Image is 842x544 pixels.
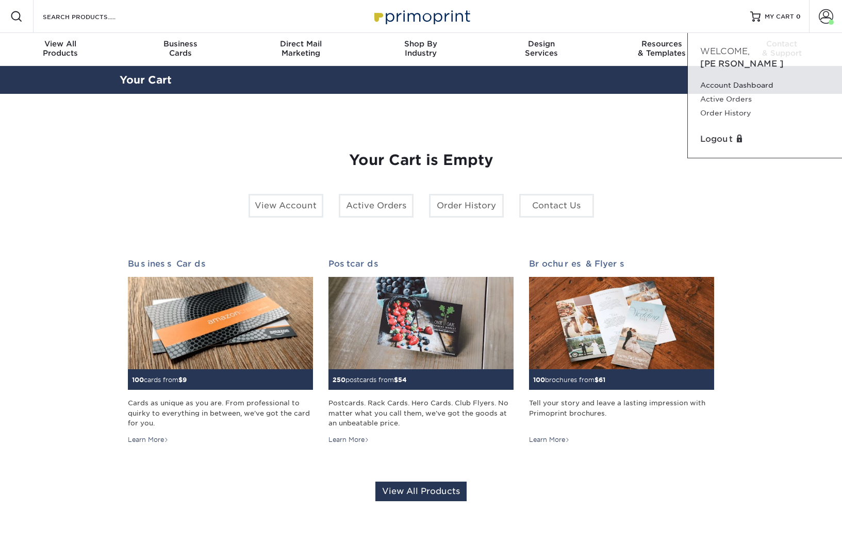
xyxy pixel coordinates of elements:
span: 9 [183,376,187,384]
a: Order History [700,106,830,120]
a: Brochures & Flyers 100brochures from$61 Tell your story and leave a lasting impression with Primo... [529,259,714,444]
span: $ [394,376,398,384]
h1: Your Cart is Empty [128,152,715,169]
small: postcards from [333,376,407,384]
h2: Brochures & Flyers [529,259,714,269]
img: Postcards [328,277,514,370]
img: Business Cards [128,277,313,370]
a: Shop ByIndustry [361,33,481,66]
a: Order History [429,194,504,218]
a: View All Products [375,482,467,501]
div: Marketing [241,39,361,58]
a: Contact Us [519,194,594,218]
span: $ [178,376,183,384]
div: Postcards. Rack Cards. Hero Cards. Club Flyers. No matter what you call them, we've got the goods... [328,398,514,428]
input: SEARCH PRODUCTS..... [42,10,142,23]
small: cards from [132,376,187,384]
a: Active Orders [700,92,830,106]
a: Business Cards 100cards from$9 Cards as unique as you are. From professional to quirky to everyth... [128,259,313,444]
span: Shop By [361,39,481,48]
div: Industry [361,39,481,58]
div: Cards [120,39,240,58]
span: 100 [533,376,545,384]
div: Learn More [328,435,369,444]
a: Your Cart [120,74,172,86]
a: Direct MailMarketing [241,33,361,66]
a: Resources& Templates [601,33,721,66]
span: $ [595,376,599,384]
div: Tell your story and leave a lasting impression with Primoprint brochures. [529,398,714,428]
span: Resources [601,39,721,48]
a: Logout [700,133,830,145]
span: MY CART [765,12,794,21]
span: [PERSON_NAME] [700,59,784,69]
span: 61 [599,376,605,384]
img: Primoprint [370,5,473,27]
div: Learn More [128,435,169,444]
span: 250 [333,376,345,384]
div: Learn More [529,435,570,444]
span: 54 [398,376,407,384]
div: & Templates [601,39,721,58]
a: Postcards 250postcards from$54 Postcards. Rack Cards. Hero Cards. Club Flyers. No matter what you... [328,259,514,444]
span: Welcome, [700,46,750,56]
h2: Business Cards [128,259,313,269]
a: Account Dashboard [700,78,830,92]
h2: Postcards [328,259,514,269]
a: View Account [249,194,323,218]
div: Cards as unique as you are. From professional to quirky to everything in between, we've got the c... [128,398,313,428]
span: Direct Mail [241,39,361,48]
span: 0 [796,13,801,20]
div: Services [481,39,601,58]
img: Brochures & Flyers [529,277,714,370]
span: Business [120,39,240,48]
a: DesignServices [481,33,601,66]
span: 100 [132,376,144,384]
a: BusinessCards [120,33,240,66]
small: brochures from [533,376,605,384]
a: Active Orders [339,194,414,218]
span: Design [481,39,601,48]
